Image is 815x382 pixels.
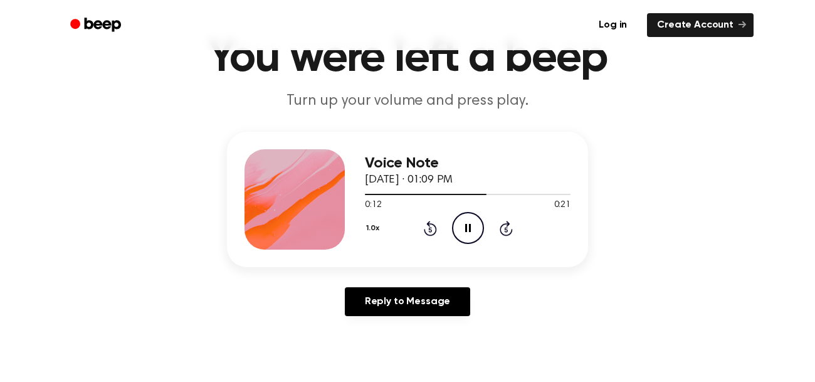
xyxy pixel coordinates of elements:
h1: You were left a beep [87,36,728,81]
span: [DATE] · 01:09 PM [365,174,453,186]
span: 0:21 [554,199,570,212]
button: 1.0x [365,218,384,239]
a: Beep [61,13,132,38]
p: Turn up your volume and press play. [167,91,648,112]
h3: Voice Note [365,155,570,172]
a: Log in [586,11,639,40]
a: Create Account [647,13,754,37]
a: Reply to Message [345,287,470,316]
span: 0:12 [365,199,381,212]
